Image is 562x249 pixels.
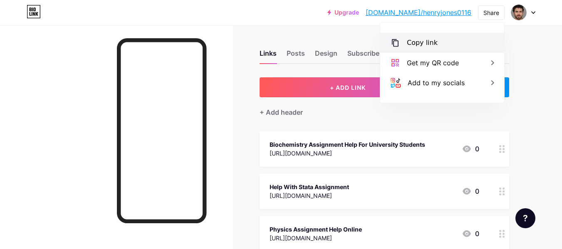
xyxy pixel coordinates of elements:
[270,149,425,158] div: [URL][DOMAIN_NAME]
[315,48,337,63] div: Design
[483,8,499,17] div: Share
[270,234,362,242] div: [URL][DOMAIN_NAME]
[407,38,438,48] div: Copy link
[408,78,465,88] div: Add to my socials
[260,107,303,117] div: + Add header
[270,140,425,149] div: Biochemistry Assignment Help For University Students
[366,7,471,17] a: [DOMAIN_NAME]/henryjones0116
[407,58,459,68] div: Get my QR code
[462,229,479,239] div: 0
[347,48,386,63] div: Subscribers
[462,144,479,154] div: 0
[260,77,436,97] button: + ADD LINK
[270,191,349,200] div: [URL][DOMAIN_NAME]
[462,186,479,196] div: 0
[327,9,359,16] a: Upgrade
[260,48,277,63] div: Links
[270,182,349,191] div: Help With Stata Assignment
[330,84,366,91] span: + ADD LINK
[270,225,362,234] div: Physics Assignment Help Online
[511,5,527,20] img: henryjones0116
[287,48,305,63] div: Posts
